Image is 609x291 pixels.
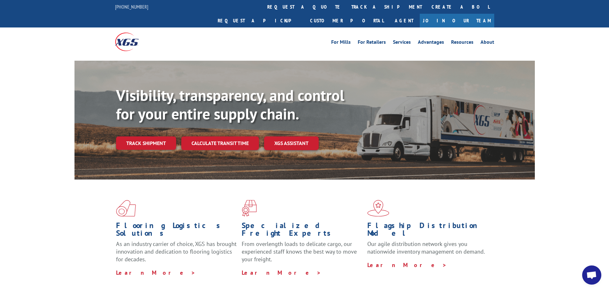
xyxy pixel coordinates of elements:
a: Customer Portal [305,14,388,27]
a: Calculate transit time [181,136,259,150]
div: Open chat [582,265,601,285]
a: About [480,40,494,47]
a: For Retailers [358,40,386,47]
img: xgs-icon-total-supply-chain-intelligence-red [116,200,136,217]
p: From overlength loads to delicate cargo, our experienced staff knows the best way to move your fr... [242,240,363,269]
img: xgs-icon-focused-on-flooring-red [242,200,257,217]
a: Learn More > [116,269,196,276]
b: Visibility, transparency, and control for your entire supply chain. [116,85,344,124]
a: Resources [451,40,473,47]
a: [PHONE_NUMBER] [115,4,148,10]
img: xgs-icon-flagship-distribution-model-red [367,200,389,217]
a: Learn More > [242,269,321,276]
span: Our agile distribution network gives you nationwide inventory management on demand. [367,240,485,255]
a: Track shipment [116,136,176,150]
a: Advantages [418,40,444,47]
a: For Mills [331,40,351,47]
h1: Flagship Distribution Model [367,222,488,240]
span: As an industry carrier of choice, XGS has brought innovation and dedication to flooring logistics... [116,240,237,263]
a: Services [393,40,411,47]
a: Request a pickup [213,14,305,27]
h1: Flooring Logistics Solutions [116,222,237,240]
a: Learn More > [367,261,447,269]
a: Agent [388,14,420,27]
h1: Specialized Freight Experts [242,222,363,240]
a: Join Our Team [420,14,494,27]
a: XGS ASSISTANT [264,136,319,150]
